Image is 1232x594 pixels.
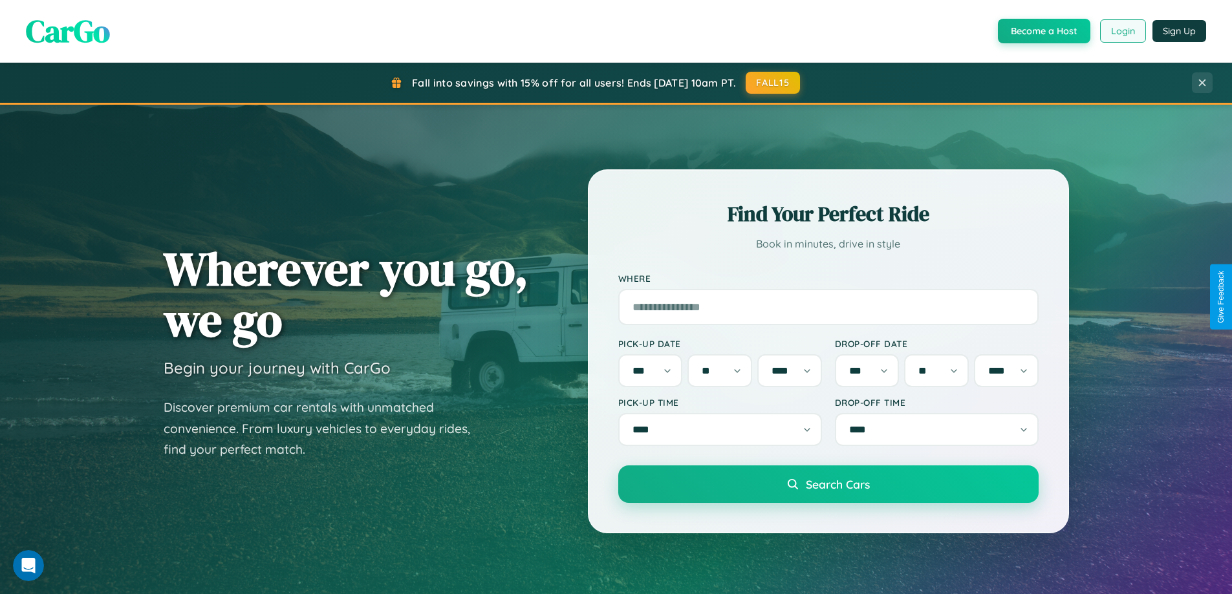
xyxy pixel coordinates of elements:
button: FALL15 [746,72,800,94]
p: Book in minutes, drive in style [618,235,1039,253]
h1: Wherever you go, we go [164,243,528,345]
span: Fall into savings with 15% off for all users! Ends [DATE] 10am PT. [412,76,736,89]
span: Search Cars [806,477,870,491]
button: Search Cars [618,465,1039,503]
iframe: Intercom live chat [13,550,44,581]
div: Give Feedback [1216,271,1226,323]
label: Pick-up Date [618,338,822,349]
span: CarGo [26,10,110,52]
label: Drop-off Date [835,338,1039,349]
p: Discover premium car rentals with unmatched convenience. From luxury vehicles to everyday rides, ... [164,397,487,460]
button: Become a Host [998,19,1090,43]
h3: Begin your journey with CarGo [164,358,391,377]
h2: Find Your Perfect Ride [618,200,1039,228]
button: Sign Up [1152,20,1206,42]
button: Login [1100,19,1146,43]
label: Where [618,273,1039,284]
label: Drop-off Time [835,397,1039,408]
label: Pick-up Time [618,397,822,408]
